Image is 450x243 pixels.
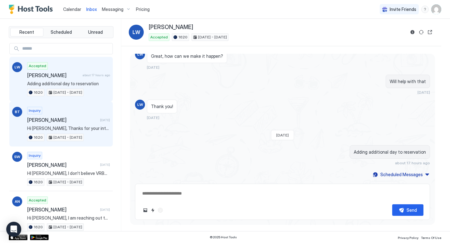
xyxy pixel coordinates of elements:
span: [DATE] - [DATE] [53,224,82,230]
span: [DATE] [100,163,110,167]
span: BT [15,109,20,115]
span: Recent [19,29,34,35]
div: Open Intercom Messenger [6,222,21,237]
div: Scheduled Messages [380,171,423,178]
a: Google Play Store [30,235,49,240]
span: Scheduled [51,29,72,35]
span: LW [132,28,140,36]
span: about 17 hours ago [82,73,110,77]
span: Inquiry [29,153,41,158]
span: [DATE] [417,90,430,95]
span: 1620 [34,135,43,140]
span: Adding additional day to reservation [354,149,426,155]
span: Hi [PERSON_NAME], I am reaching out to confirm your reservation and to let you know that I am so ... [27,215,110,221]
a: Terms Of Use [421,234,441,241]
button: Quick reply [149,206,157,214]
button: Upload image [142,206,149,214]
span: Calendar [63,7,81,12]
span: [PERSON_NAME] [27,72,80,78]
a: Calendar [63,6,81,12]
span: HI [PERSON_NAME], I don’t believe VRBO allows that, but I recommend reaching out to them directly... [27,171,110,176]
span: Adding additional day to reservation [27,81,110,87]
span: [PERSON_NAME] [149,24,193,31]
button: Scheduled [45,28,78,37]
span: Thank you! [151,104,173,109]
span: [DATE] - [DATE] [53,90,82,95]
span: [DATE] [100,208,110,212]
button: Unread [79,28,112,37]
span: 1620 [178,34,187,40]
span: LW [137,52,143,57]
span: [DATE] - [DATE] [53,135,82,140]
div: User profile [431,4,441,14]
div: Send [407,207,417,213]
span: [DATE] [147,115,159,120]
button: Reservation information [409,28,416,36]
button: Scheduled Messages [372,170,430,179]
button: Recent [10,28,43,37]
span: AN [15,199,20,204]
span: [DATE] [147,65,159,70]
span: [PERSON_NAME] [27,206,97,213]
span: Unread [88,29,103,35]
span: about 17 hours ago [395,161,430,165]
button: Sync reservation [417,28,425,36]
button: Open reservation [426,28,434,36]
span: [PERSON_NAME] [27,117,97,123]
span: [DATE] [276,133,289,137]
div: menu [421,6,429,13]
div: tab-group [9,26,113,38]
span: Accepted [29,197,46,203]
span: LW [14,64,20,70]
a: App Store [9,235,27,240]
span: 1620 [34,179,43,185]
input: Input Field [20,43,112,54]
span: LW [137,102,143,107]
span: Terms Of Use [421,236,441,240]
span: Invite Friends [390,7,416,12]
span: 1620 [34,90,43,95]
span: 1620 [34,224,43,230]
span: © 2025 Host Tools [210,235,237,239]
span: [PERSON_NAME] [27,162,97,168]
span: [DATE] [100,118,110,122]
span: Pricing [136,7,150,12]
span: Inquiry [29,108,41,113]
span: [DATE] - [DATE] [198,34,227,40]
span: Privacy Policy [398,236,418,240]
span: Accepted [29,63,46,69]
span: SW [14,154,20,160]
a: Host Tools Logo [9,5,56,14]
span: Accepted [150,34,168,40]
span: Great, how can we make it happen? [151,53,223,59]
span: Hi [PERSON_NAME], Thanks for your interest in my property! I wanted to let you know that I got yo... [27,126,110,131]
span: [DATE] - [DATE] [53,179,82,185]
span: Will help with that [390,79,426,84]
a: Privacy Policy [398,234,418,241]
button: Send [392,204,423,216]
a: Inbox [86,6,97,12]
span: Inbox [86,7,97,12]
span: Messaging [102,7,123,12]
